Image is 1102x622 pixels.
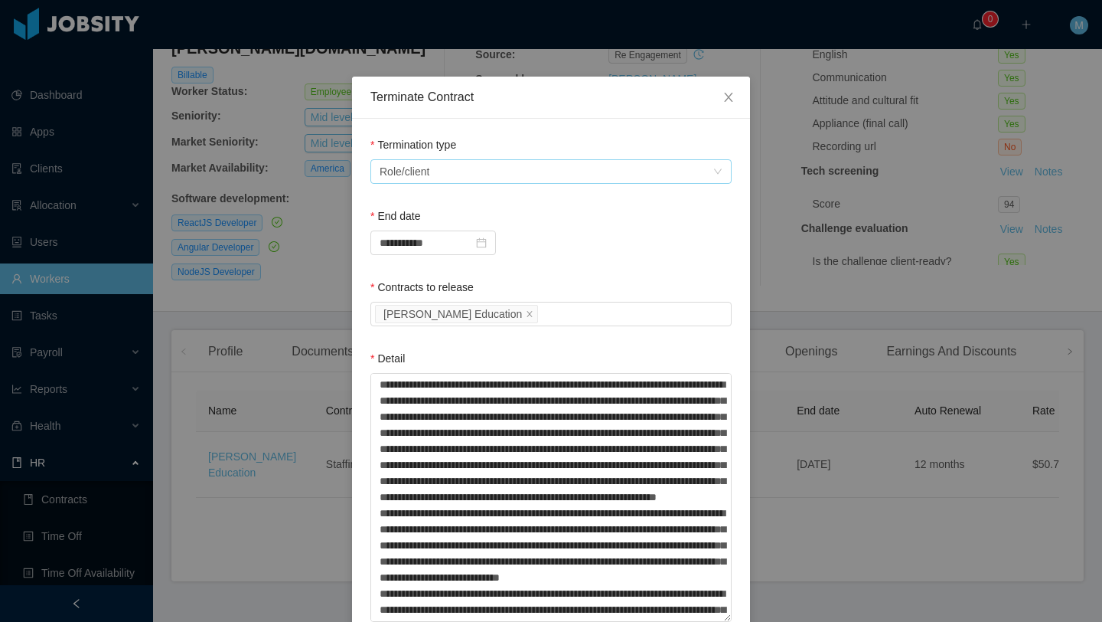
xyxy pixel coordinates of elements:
label: Termination type [370,139,456,151]
label: End date [370,210,421,222]
input: Contracts to release [541,306,549,324]
label: Detail [370,352,405,365]
i: icon: close [722,91,735,103]
li: McGraw-Hill Education [375,305,538,323]
i: icon: calendar [476,237,487,248]
i: icon: close [526,310,533,319]
button: Close [707,77,750,119]
div: Terminate Contract [370,89,732,106]
textarea: Detail [370,373,732,622]
i: icon: down [713,167,722,178]
span: Role/client [380,160,429,183]
div: [PERSON_NAME] Education [383,306,522,322]
label: Contracts to release [370,281,474,293]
